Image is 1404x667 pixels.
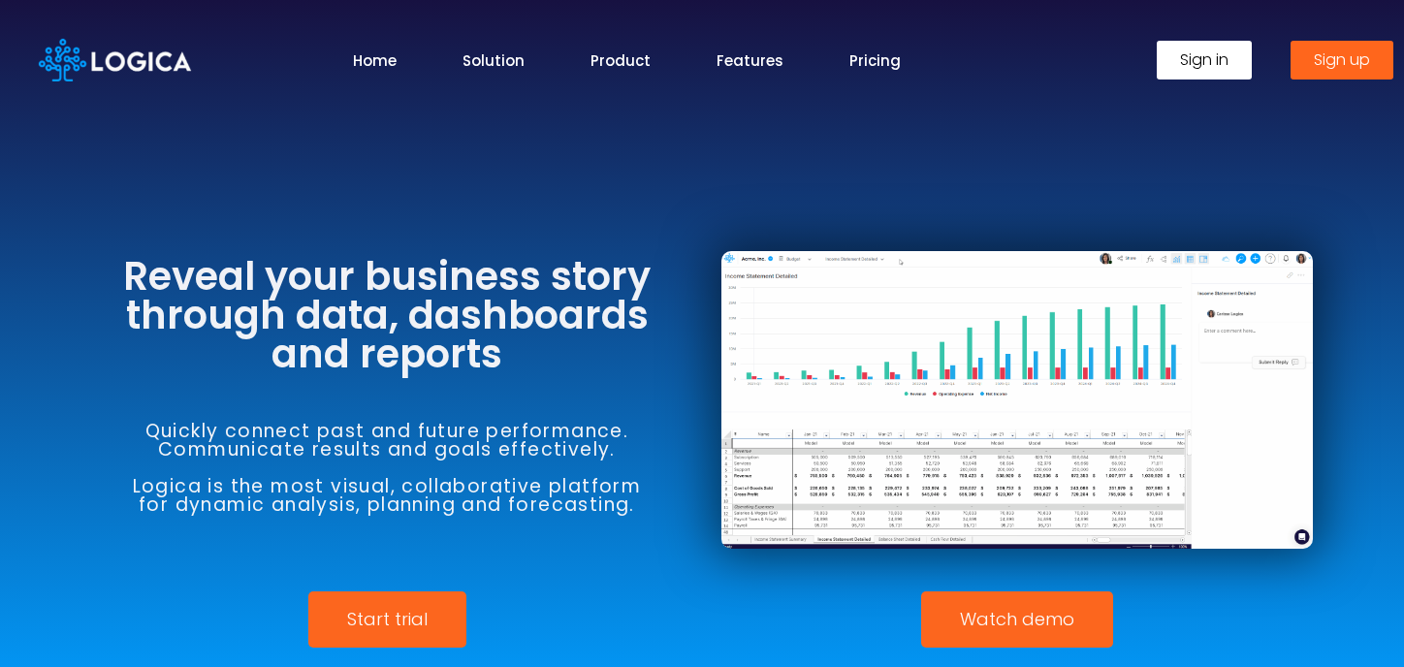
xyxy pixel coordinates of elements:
span: Sign in [1180,52,1228,68]
span: Sign up [1314,52,1370,68]
a: Home [353,49,397,72]
a: Features [717,49,783,72]
a: Pricing [849,49,901,72]
a: Sign up [1291,41,1393,79]
h3: Reveal your business story through data, dashboards and reports [91,257,683,373]
a: Sign in [1157,41,1252,79]
a: Logica [39,48,192,70]
a: Watch demo [921,591,1113,648]
span: Watch demo [960,611,1074,628]
a: Start trial [308,591,466,648]
img: Logica [39,39,192,81]
a: Product [590,49,651,72]
span: Start trial [347,611,428,628]
h6: Quickly connect past and future performance. Communicate results and goals effectively. Logica is... [91,422,683,514]
a: Solution [463,49,525,72]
